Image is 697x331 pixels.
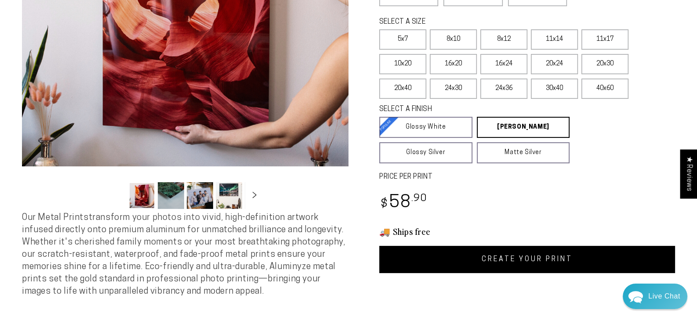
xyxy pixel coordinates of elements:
a: Glossy White [379,117,472,138]
span: Away until [DATE] [66,44,120,50]
label: 30x40 [531,79,578,99]
span: We run on [67,237,119,241]
label: 24x30 [430,79,477,99]
div: Contact Us Directly [648,284,680,309]
label: 5x7 [379,29,426,50]
label: 16x20 [430,54,477,74]
label: 20x24 [531,54,578,74]
legend: SELECT A FINISH [379,104,548,115]
button: Load image 4 in gallery view [216,182,242,209]
span: $ [381,198,388,210]
label: 11x17 [581,29,628,50]
label: 16x24 [480,54,527,74]
button: Load image 3 in gallery view [187,182,213,209]
label: 20x40 [379,79,426,99]
button: Slide left [107,186,126,205]
label: 8x10 [430,29,477,50]
div: Chat widget toggle [623,284,687,309]
a: CREATE YOUR PRINT [379,246,675,273]
label: 24x36 [480,79,527,99]
label: 20x30 [581,54,628,74]
button: Slide right [245,186,264,205]
button: Load image 2 in gallery view [158,182,184,209]
label: 8x12 [480,29,527,50]
label: 10x20 [379,54,426,74]
label: PRICE PER PRINT [379,172,675,182]
bdi: 58 [379,194,427,212]
img: John [82,13,105,36]
legend: SELECT A SIZE [379,17,553,27]
span: Re:amaze [94,235,119,242]
img: Marie J [64,13,87,36]
div: Click to open Judge.me floating reviews tab [680,149,697,198]
a: Leave A Message [58,250,129,264]
a: Glossy Silver [379,142,472,163]
sup: .90 [411,194,427,204]
label: 40x60 [581,79,628,99]
span: Our Metal Prints transform your photos into vivid, high-definition artwork infused directly onto ... [22,213,345,296]
img: Helga [101,13,123,36]
label: 11x14 [531,29,578,50]
button: Load image 1 in gallery view [129,182,155,209]
a: Matte Silver [477,142,570,163]
a: [PERSON_NAME] [477,117,570,138]
h3: 🚚 Ships free [379,226,675,237]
